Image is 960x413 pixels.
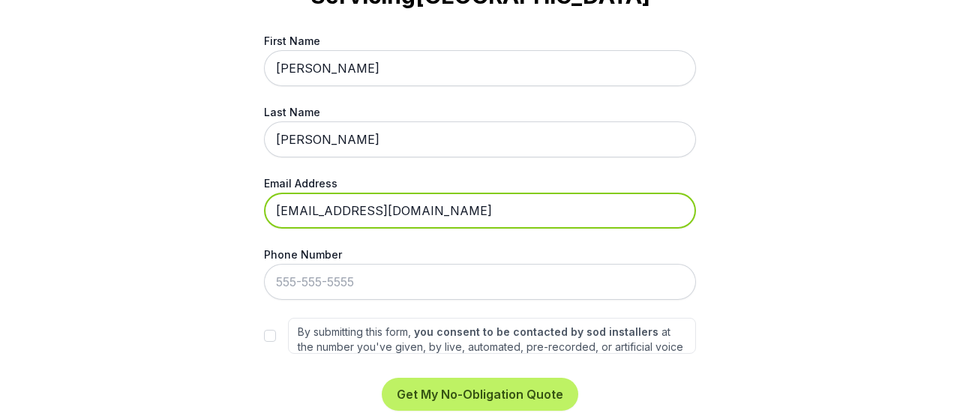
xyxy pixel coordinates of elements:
input: First Name [264,50,696,86]
label: Email Address [264,175,696,191]
label: By submitting this form, at the number you've given, by live, automated, pre-recorded, or artific... [288,318,696,354]
label: Last Name [264,104,696,120]
label: First Name [264,33,696,49]
strong: you consent to be contacted by sod installers [414,325,658,338]
input: 555-555-5555 [264,264,696,300]
label: Phone Number [264,247,696,262]
input: me@gmail.com [264,193,696,229]
button: Get My No-Obligation Quote [382,378,578,411]
input: Last Name [264,121,696,157]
